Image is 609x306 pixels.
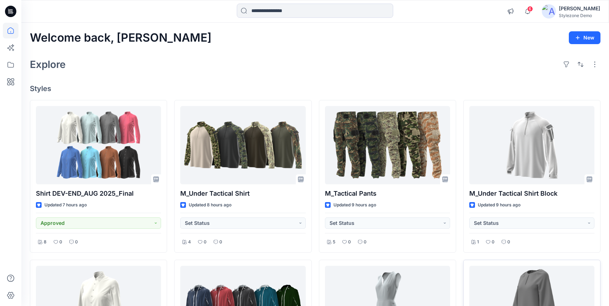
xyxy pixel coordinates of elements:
p: 0 [59,238,62,246]
p: 0 [75,238,78,246]
p: 1 [477,238,479,246]
p: 0 [364,238,367,246]
p: 0 [204,238,207,246]
p: Updated 9 hours ago [333,201,376,209]
a: M_Tactical Pants [325,106,450,184]
p: M_Tactical Pants [325,189,450,199]
span: 6 [527,6,533,12]
img: avatar [542,4,556,19]
p: M_Under Tactical Shirt [180,189,305,199]
p: 0 [492,238,495,246]
button: New [569,31,600,44]
p: 0 [348,238,351,246]
p: Updated 8 hours ago [189,201,231,209]
h4: Styles [30,84,600,93]
h2: Explore [30,59,66,70]
p: Updated 9 hours ago [478,201,520,209]
a: Shirt DEV-END_AUG 2025_Final [36,106,161,184]
a: M_Under Tactical Shirt [180,106,305,184]
div: Stylezone Demo [559,13,600,18]
p: 0 [219,238,222,246]
p: 5 [333,238,335,246]
p: M_Under Tactical Shirt Block [469,189,594,199]
a: M_Under Tactical Shirt Block [469,106,594,184]
div: [PERSON_NAME] [559,4,600,13]
p: 0 [507,238,510,246]
p: 8 [44,238,47,246]
p: Shirt DEV-END_AUG 2025_Final [36,189,161,199]
p: Updated 7 hours ago [44,201,87,209]
p: 4 [188,238,191,246]
h2: Welcome back, [PERSON_NAME] [30,31,212,44]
